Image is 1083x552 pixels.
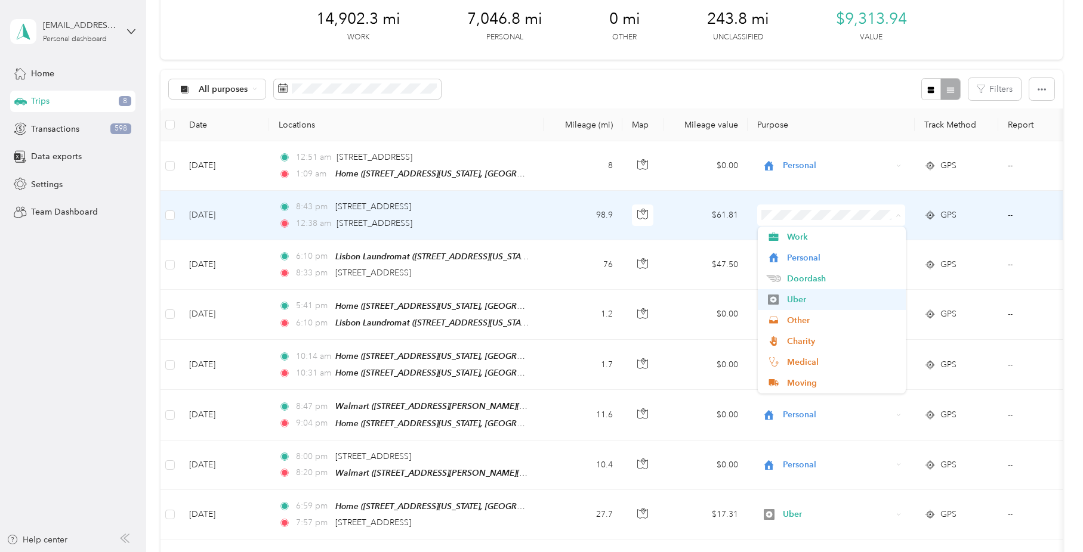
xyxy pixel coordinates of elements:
[664,141,748,191] td: $0.00
[467,10,542,29] span: 7,046.8 mi
[664,108,748,141] th: Mileage value
[664,441,748,490] td: $0.00
[940,209,957,222] span: GPS
[180,191,269,240] td: [DATE]
[296,168,330,181] span: 1:09 am
[335,501,618,511] span: Home ([STREET_ADDRESS][US_STATE], [GEOGRAPHIC_DATA], [US_STATE])
[31,150,82,163] span: Data exports
[612,32,637,43] p: Other
[180,490,269,539] td: [DATE]
[335,418,618,429] span: Home ([STREET_ADDRESS][US_STATE], [GEOGRAPHIC_DATA], [US_STATE])
[335,401,561,411] span: Walmart ([STREET_ADDRESS][PERSON_NAME][US_STATE])
[783,508,892,521] span: Uber
[836,10,907,29] span: $9,313.94
[335,517,411,528] span: [STREET_ADDRESS]
[748,108,915,141] th: Purpose
[180,441,269,490] td: [DATE]
[544,141,622,191] td: 8
[1016,485,1083,552] iframe: Everlance-gr Chat Button Frame
[664,340,748,390] td: $0.00
[119,96,131,107] span: 8
[31,206,98,218] span: Team Dashboard
[787,314,897,327] span: Other
[544,490,622,539] td: 27.7
[31,67,54,80] span: Home
[31,123,79,135] span: Transactions
[296,350,330,363] span: 10:14 am
[110,123,131,134] span: 598
[940,258,957,271] span: GPS
[622,108,664,141] th: Map
[544,340,622,390] td: 1.7
[335,318,534,328] span: Lisbon Laundromat ([STREET_ADDRESS][US_STATE])
[609,10,640,29] span: 0 mi
[180,390,269,440] td: [DATE]
[296,317,330,330] span: 6:10 pm
[940,458,957,472] span: GPS
[783,408,892,421] span: Personal
[199,85,248,94] span: All purposes
[296,217,331,230] span: 12:38 am
[337,218,412,228] span: [STREET_ADDRESS]
[787,293,897,306] span: Uber
[335,268,411,278] span: [STREET_ADDRESS]
[940,358,957,371] span: GPS
[783,458,892,472] span: Personal
[296,367,330,380] span: 10:31 am
[347,32,369,43] p: Work
[707,10,769,29] span: 243.8 mi
[296,400,330,413] span: 8:47 pm
[544,108,622,141] th: Mileage (mi)
[940,308,957,321] span: GPS
[664,490,748,539] td: $17.31
[180,290,269,340] td: [DATE]
[915,108,998,141] th: Track Method
[269,108,544,141] th: Locations
[296,299,330,312] span: 5:41 pm
[766,275,781,282] img: Legacy Icon [Doordash]
[335,351,618,361] span: Home ([STREET_ADDRESS][US_STATE], [GEOGRAPHIC_DATA], [US_STATE])
[296,200,330,213] span: 8:43 pm
[335,468,561,478] span: Walmart ([STREET_ADDRESS][PERSON_NAME][US_STATE])
[764,509,775,520] img: Legacy Icon [Uber]
[940,408,957,421] span: GPS
[43,36,107,43] div: Personal dashboard
[860,32,883,43] p: Value
[180,108,269,141] th: Date
[787,272,897,285] span: Doordash
[664,390,748,440] td: $0.00
[296,151,331,164] span: 12:51 am
[486,32,523,43] p: Personal
[337,152,412,162] span: [STREET_ADDRESS]
[296,417,330,430] span: 9:04 pm
[335,368,618,378] span: Home ([STREET_ADDRESS][US_STATE], [GEOGRAPHIC_DATA], [US_STATE])
[180,340,269,390] td: [DATE]
[335,252,534,262] span: Lisbon Laundromat ([STREET_ADDRESS][US_STATE])
[335,169,618,179] span: Home ([STREET_ADDRESS][US_STATE], [GEOGRAPHIC_DATA], [US_STATE])
[664,191,748,240] td: $61.81
[335,451,411,461] span: [STREET_ADDRESS]
[768,294,779,305] img: Legacy Icon [Uber]
[544,240,622,290] td: 76
[335,201,411,212] span: [STREET_ADDRESS]
[787,335,897,348] span: Charity
[7,534,67,546] button: Help center
[43,19,118,32] div: [EMAIL_ADDRESS][DOMAIN_NAME]
[296,266,330,280] span: 8:33 pm
[544,390,622,440] td: 11.6
[296,466,330,479] span: 8:20 pm
[180,240,269,290] td: [DATE]
[31,178,63,191] span: Settings
[296,516,330,529] span: 7:57 pm
[296,250,330,263] span: 6:10 pm
[787,252,897,264] span: Personal
[180,141,269,191] td: [DATE]
[783,159,892,172] span: Personal
[31,95,50,107] span: Trips
[713,32,763,43] p: Unclassified
[787,231,897,243] span: Work
[787,377,897,389] span: Moving
[544,290,622,340] td: 1.2
[940,508,957,521] span: GPS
